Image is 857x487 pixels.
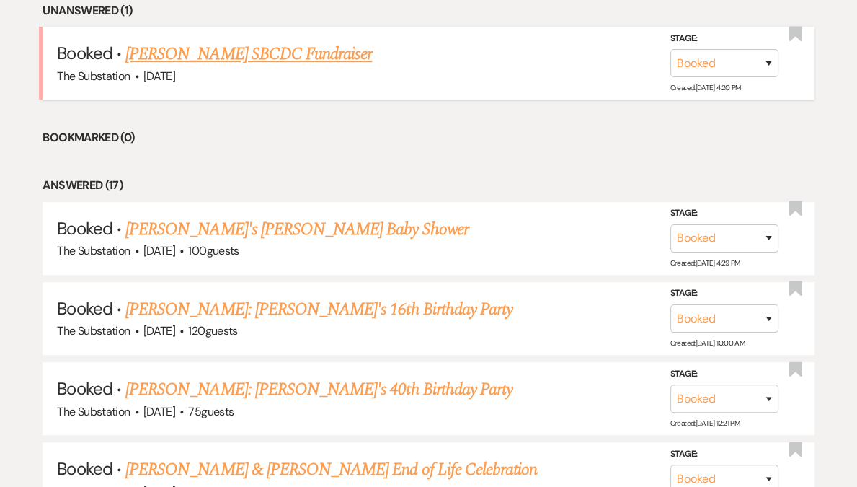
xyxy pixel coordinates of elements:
[125,41,372,67] a: [PERSON_NAME] SBCDC Fundraiser
[43,176,814,195] li: Answered (17)
[125,216,469,242] a: [PERSON_NAME]'s [PERSON_NAME] Baby Shower
[125,457,537,483] a: [PERSON_NAME] & [PERSON_NAME] End of Life Celebration
[57,457,112,480] span: Booked
[670,31,778,47] label: Stage:
[57,297,112,320] span: Booked
[57,404,130,419] span: The Substation
[670,206,778,221] label: Stage:
[57,323,130,338] span: The Substation
[57,243,130,258] span: The Substation
[57,377,112,400] span: Booked
[670,83,741,92] span: Created: [DATE] 4:20 PM
[670,258,740,268] span: Created: [DATE] 4:29 PM
[43,1,814,20] li: Unanswered (1)
[143,404,175,419] span: [DATE]
[43,128,814,147] li: Bookmarked (0)
[143,69,175,84] span: [DATE]
[57,42,112,64] span: Booked
[125,377,512,403] a: [PERSON_NAME]: [PERSON_NAME]'s 40th Birthday Party
[57,69,130,84] span: The Substation
[188,404,234,419] span: 75 guests
[143,243,175,258] span: [DATE]
[670,286,778,302] label: Stage:
[125,297,512,323] a: [PERSON_NAME]: [PERSON_NAME]'s 16th Birthday Party
[670,447,778,462] label: Stage:
[188,243,239,258] span: 100 guests
[670,367,778,382] label: Stage:
[670,338,745,348] span: Created: [DATE] 10:00 AM
[143,323,175,338] span: [DATE]
[57,217,112,240] span: Booked
[188,323,237,338] span: 120 guests
[670,418,740,428] span: Created: [DATE] 12:21 PM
